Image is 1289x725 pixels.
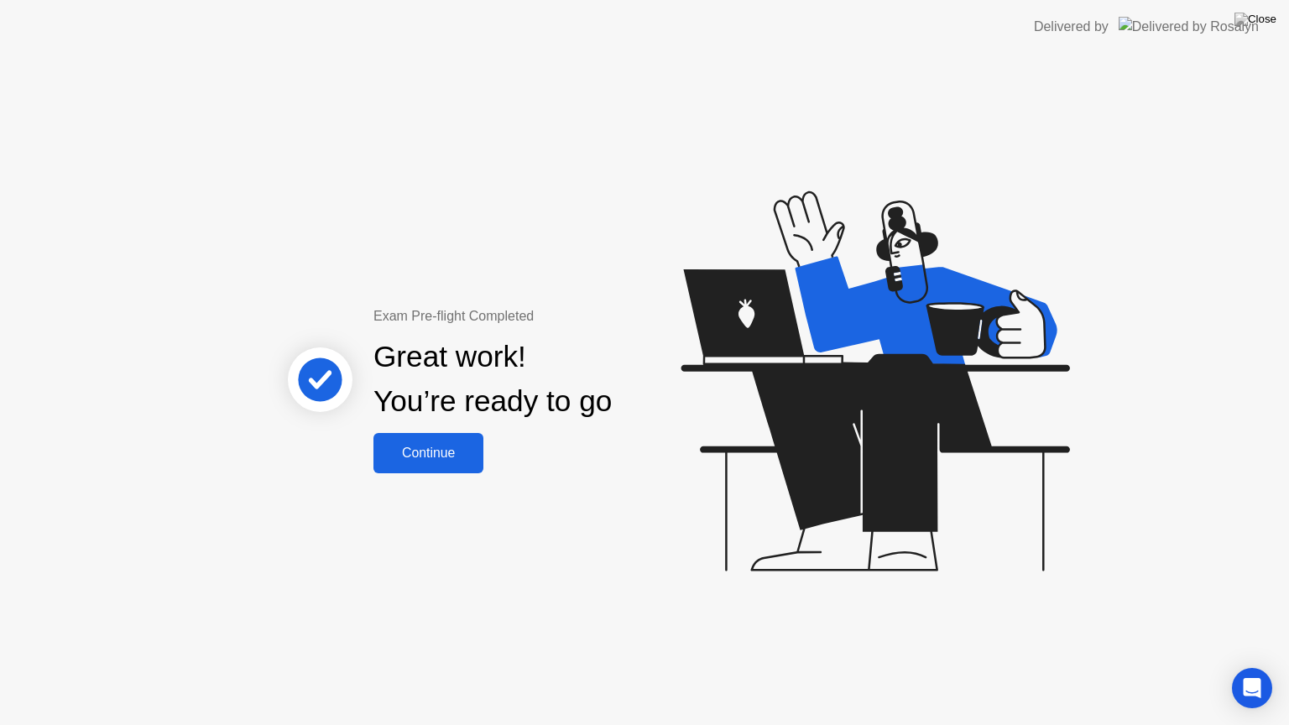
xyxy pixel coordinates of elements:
[1232,668,1272,708] div: Open Intercom Messenger
[373,433,483,473] button: Continue
[373,335,612,424] div: Great work! You’re ready to go
[378,446,478,461] div: Continue
[373,306,720,326] div: Exam Pre-flight Completed
[1234,13,1276,26] img: Close
[1034,17,1109,37] div: Delivered by
[1119,17,1259,36] img: Delivered by Rosalyn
